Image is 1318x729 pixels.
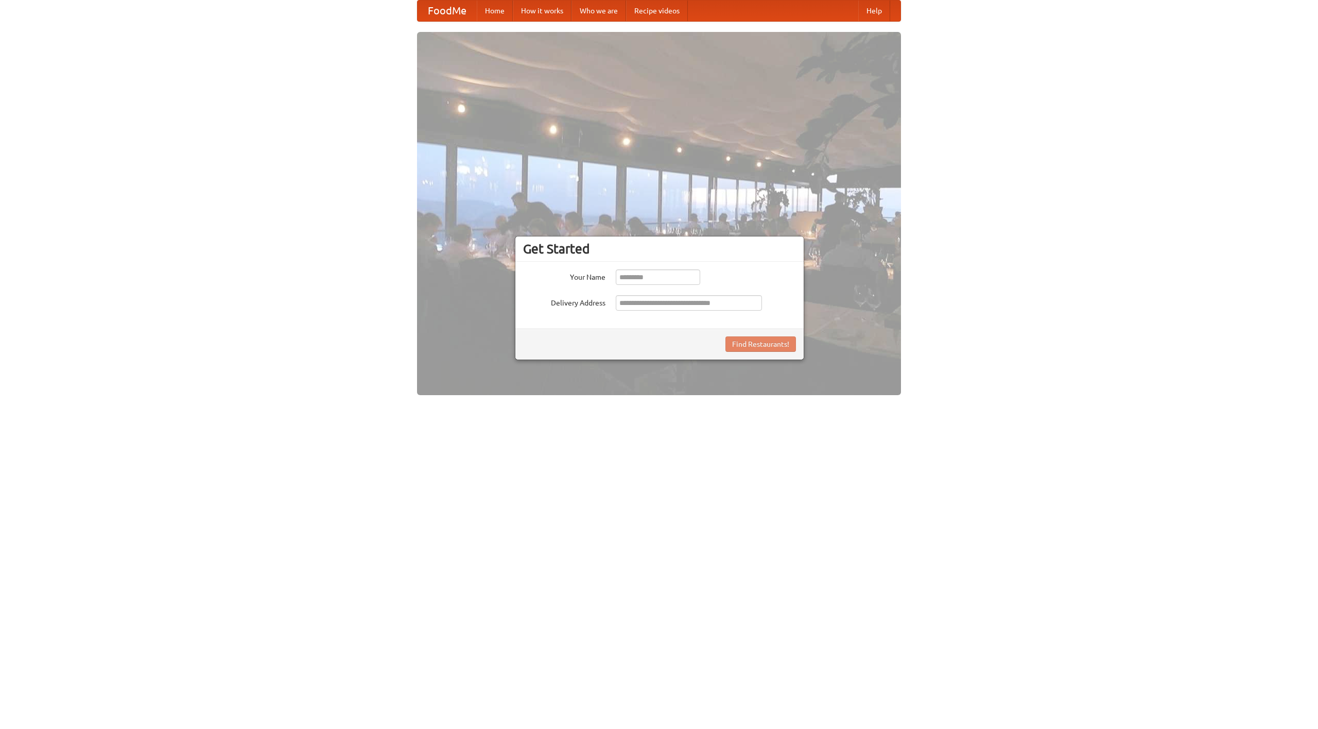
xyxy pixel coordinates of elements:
a: Help [858,1,890,21]
a: FoodMe [418,1,477,21]
a: Who we are [571,1,626,21]
h3: Get Started [523,241,796,257]
a: How it works [513,1,571,21]
a: Home [477,1,513,21]
a: Recipe videos [626,1,688,21]
label: Your Name [523,269,605,282]
label: Delivery Address [523,295,605,308]
button: Find Restaurants! [725,336,796,352]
